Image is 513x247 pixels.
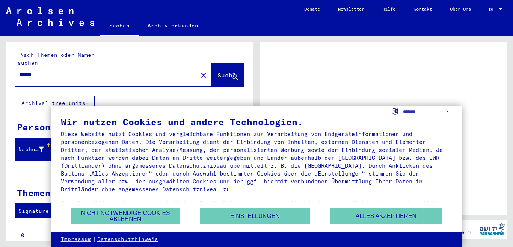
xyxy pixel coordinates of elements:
div: Signature [18,205,69,217]
mat-header-cell: Nachname [15,139,52,160]
button: Nicht notwendige Cookies ablehnen [71,208,180,224]
a: Impressum [61,236,91,243]
select: Sprache auswählen [403,106,452,117]
a: Archiv erkunden [139,17,207,35]
button: Alles akzeptieren [330,208,442,224]
div: Wir nutzen Cookies und andere Technologien. [61,117,453,126]
button: Clear [196,67,211,82]
button: Einstellungen [200,208,310,224]
a: Datenschutzhinweis [97,236,158,243]
div: Nachname [18,143,53,155]
span: DE [489,7,497,12]
div: Diese Website nutzt Cookies und vergleichbare Funktionen zur Verarbeitung von Endgeräteinformatio... [61,130,453,193]
img: yv_logo.png [478,220,506,239]
mat-label: Nach Themen oder Namen suchen [18,52,95,66]
div: Nachname [18,145,44,153]
a: Suchen [100,17,139,36]
button: Archival tree units [15,96,95,110]
div: Signature [18,207,61,215]
img: Arolsen_neg.svg [6,7,94,26]
div: Personen [17,120,62,134]
mat-icon: close [199,71,208,80]
div: Themen [17,186,51,200]
label: Sprache auswählen [391,107,399,114]
button: Suche [211,63,244,86]
span: Suche [217,71,236,79]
